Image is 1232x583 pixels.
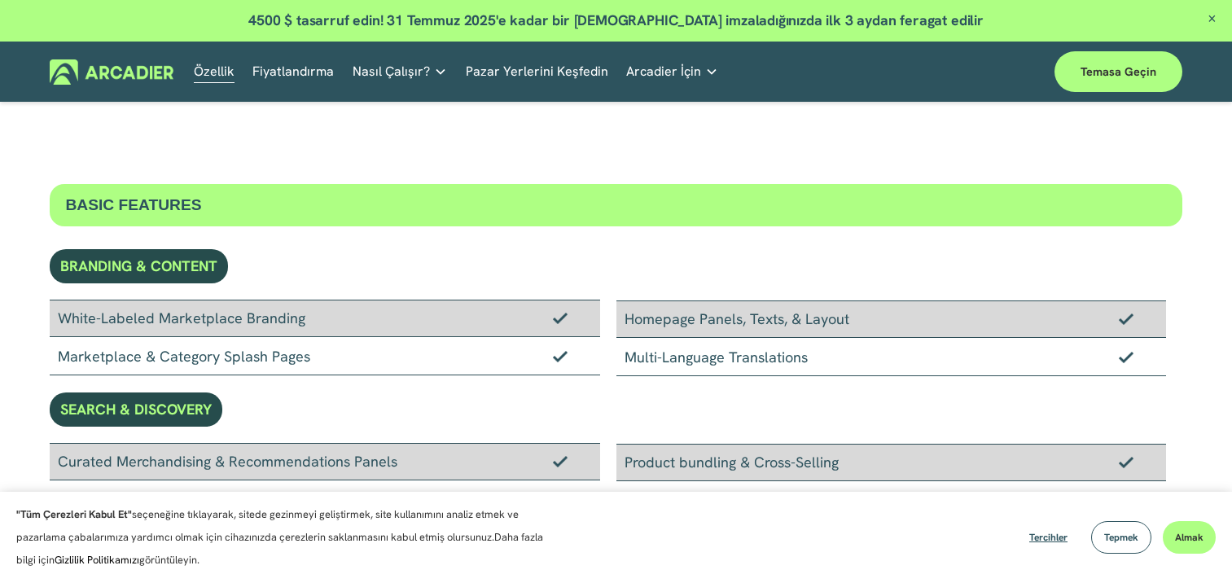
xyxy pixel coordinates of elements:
font: Curated Merchandising & Recommendations Panels [58,450,397,473]
span: Tercihler [1029,531,1068,544]
img: Checkmark [553,350,568,362]
a: Klasör açılır menüsü [353,59,447,85]
font: Homepage Panels, Texts, & Layout [625,308,849,331]
iframe: Chat Widget [1151,505,1232,583]
a: Özellik [194,59,235,85]
font: Keyword & Location-Based Search [58,487,283,510]
img: Arcadier (Kemerli) [50,59,174,85]
a: Klasör açılır menüsü [626,59,718,85]
div: BRANDING & CONTENT [50,249,228,283]
a: Gizlilik Politikamızı [55,553,139,567]
div: BASIC FEATURES [50,184,1183,226]
img: Checkmark [1119,313,1133,324]
p: seçeneğine tıklayarak, sitede gezinmeyi geliştirmek, site kullanımını analiz etmek ve pazarlama ç... [16,503,546,572]
font: Marketplace & Category Splash Pages [58,345,310,368]
span: Arcadier İçin [626,60,701,83]
font: Multi-Language Translations [625,346,808,369]
img: Checkmark [1119,456,1133,467]
a: Temasa geçin [1054,51,1182,92]
span: Tepmek [1104,531,1138,544]
span: Nasıl Çalışır? [353,60,430,83]
img: Checkmark [1119,351,1133,362]
font: White-Labeled Marketplace Branding [58,307,305,330]
a: Fiyatlandırma [252,59,334,85]
div: SEARCH & DISCOVERY [50,392,222,427]
a: Pazar Yerlerini Keşfedin [466,59,608,85]
button: Tepmek [1091,521,1151,554]
strong: "Tüm Çerezleri Kabul Et" [16,507,132,521]
button: Tercihler [1017,521,1080,554]
img: Checkmark [553,312,568,323]
font: Product bundling & Cross-Selling [625,451,839,474]
img: Checkmark [553,455,568,467]
font: Default & Custom Search Filters [625,488,835,511]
